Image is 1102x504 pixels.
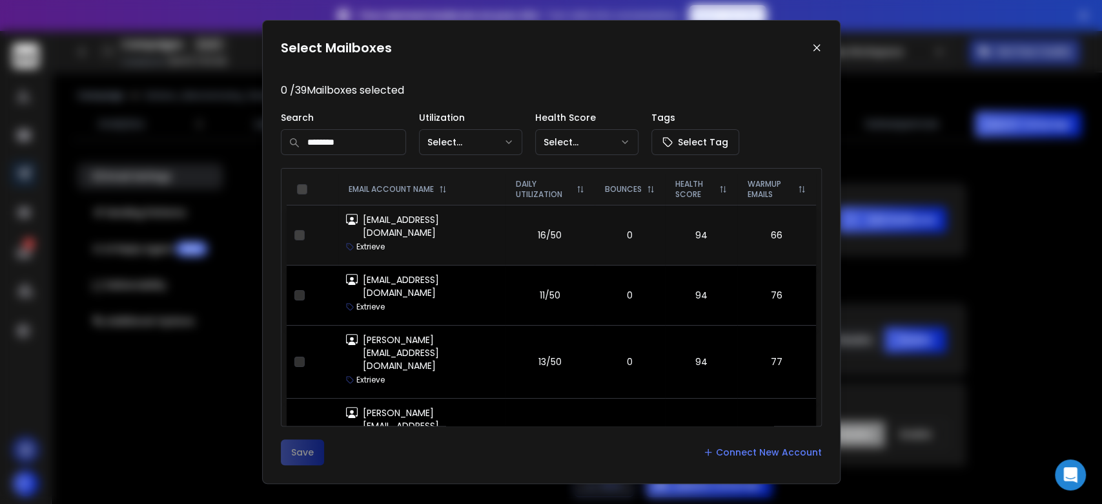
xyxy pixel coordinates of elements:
[703,446,822,459] a: Connect New Account
[505,205,595,265] td: 16/50
[602,289,657,302] p: 0
[605,184,642,194] p: BOUNCES
[651,129,739,155] button: Select Tag
[419,129,522,155] button: Select...
[748,179,792,200] p: WARMUP EMAILS
[602,229,657,242] p: 0
[651,111,739,124] p: Tags
[281,39,392,57] h1: Select Mailboxes
[419,111,522,124] p: Utilization
[516,179,571,200] p: DAILY UTILIZATION
[356,302,385,312] p: Extrieve
[505,325,595,398] td: 13/50
[665,205,738,265] td: 94
[349,184,495,194] div: EMAIL ACCOUNT NAME
[665,325,738,398] td: 94
[737,205,815,265] td: 66
[602,355,657,368] p: 0
[363,273,498,299] p: [EMAIL_ADDRESS][DOMAIN_NAME]
[1055,459,1086,490] div: Open Intercom Messenger
[675,179,715,200] p: HEALTH SCORE
[665,398,738,471] td: 95
[665,265,738,325] td: 94
[737,265,815,325] td: 76
[505,398,595,471] td: 14/50
[737,398,815,471] td: 77
[363,213,498,239] p: [EMAIL_ADDRESS][DOMAIN_NAME]
[363,333,498,372] p: [PERSON_NAME][EMAIL_ADDRESS][DOMAIN_NAME]
[356,242,385,252] p: Extrieve
[356,375,385,385] p: Extrieve
[281,111,406,124] p: Search
[281,83,822,98] p: 0 / 39 Mailboxes selected
[505,265,595,325] td: 11/50
[363,406,498,445] p: [PERSON_NAME][EMAIL_ADDRESS][DOMAIN_NAME]
[535,129,638,155] button: Select...
[737,325,815,398] td: 77
[535,111,638,124] p: Health Score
